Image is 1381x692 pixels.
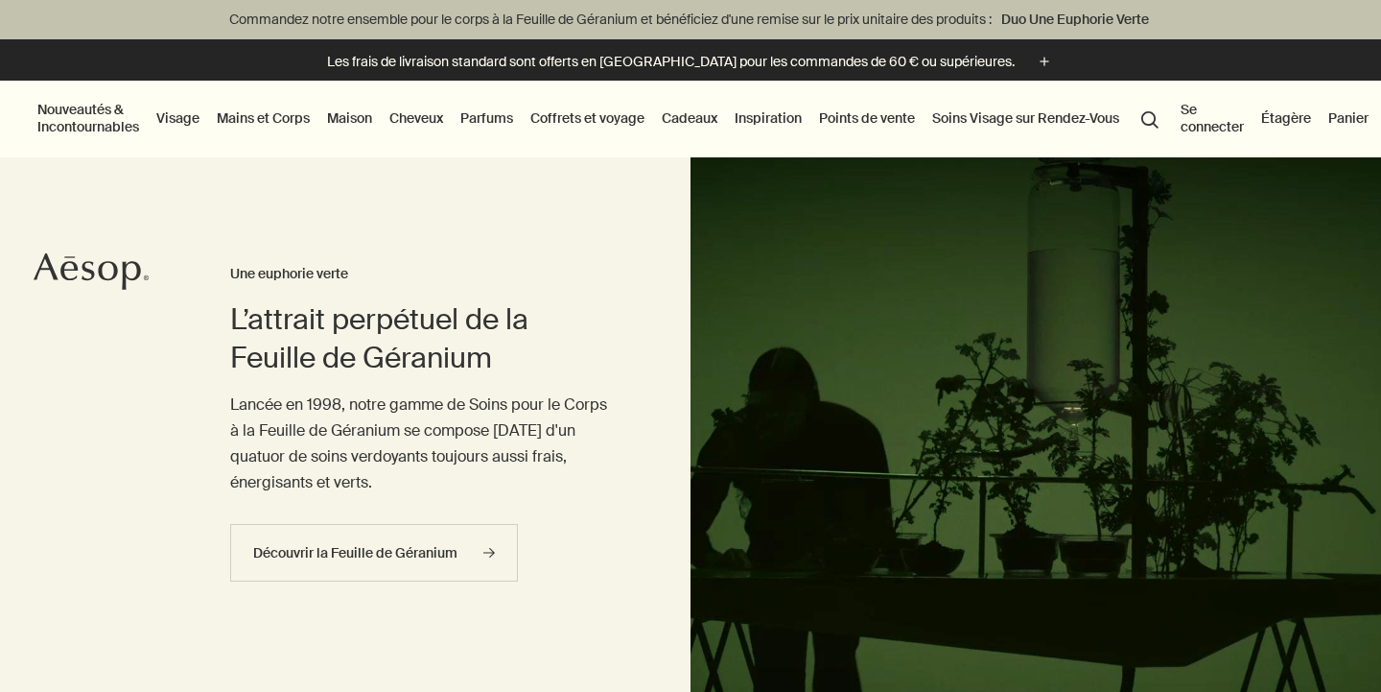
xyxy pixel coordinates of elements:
h3: Une euphorie verte [230,263,614,286]
button: Points de vente [815,106,919,131]
button: Lancer une recherche [1133,100,1167,136]
a: Maison [323,106,376,131]
a: Parfums [456,106,517,131]
a: Découvrir la Feuille de Géranium [230,524,518,582]
a: Cadeaux [658,106,721,131]
p: Commandez notre ensemble pour le corps à la Feuille de Géranium et bénéficiez d'une remise sur le... [19,10,1362,30]
a: Soins Visage sur Rendez-Vous [928,106,1123,131]
button: Nouveautés & Incontournables [34,97,143,139]
nav: supplementary [1177,81,1372,157]
h2: L’attrait perpétuel de la Feuille de Géranium [230,300,614,377]
a: Duo Une Euphorie Verte [997,9,1153,30]
a: Visage [152,106,203,131]
a: Cheveux [386,106,447,131]
svg: Aesop [34,252,149,291]
p: Lancée en 1998, notre gamme de Soins pour le Corps à la Feuille de Géranium se compose [DATE] d'u... [230,392,614,496]
button: Les frais de livraison standard sont offerts en [GEOGRAPHIC_DATA] pour les commandes de 60 € ou s... [327,51,1055,73]
button: Panier [1324,106,1372,131]
a: Aesop [34,252,149,296]
a: Inspiration [731,106,806,131]
a: Étagère [1257,106,1315,131]
nav: primary [34,81,1167,157]
a: Mains et Corps [213,106,314,131]
p: Les frais de livraison standard sont offerts en [GEOGRAPHIC_DATA] pour les commandes de 60 € ou s... [327,52,1015,72]
a: Coffrets et voyage [527,106,648,131]
button: Se connecter [1177,97,1248,139]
